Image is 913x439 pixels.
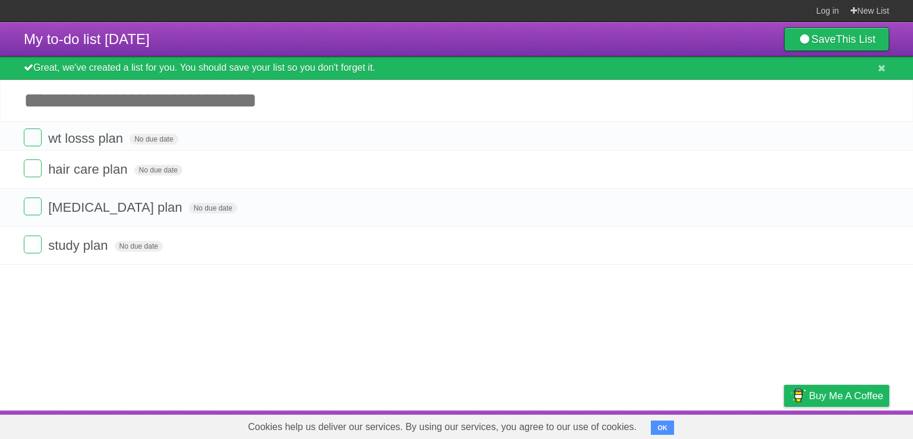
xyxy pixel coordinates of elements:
[626,413,651,436] a: About
[665,413,713,436] a: Developers
[728,413,754,436] a: Terms
[809,385,883,406] span: Buy me a coffee
[790,385,806,406] img: Buy me a coffee
[115,241,163,252] span: No due date
[651,421,674,435] button: OK
[24,31,150,47] span: My to-do list [DATE]
[48,162,130,177] span: hair care plan
[130,134,178,145] span: No due date
[48,238,111,253] span: study plan
[24,236,42,253] label: Done
[784,385,889,407] a: Buy me a coffee
[48,131,126,146] span: wt losss plan
[24,159,42,177] label: Done
[784,27,889,51] a: SaveThis List
[769,413,799,436] a: Privacy
[236,415,648,439] span: Cookies help us deliver our services. By using our services, you agree to our use of cookies.
[189,203,237,214] span: No due date
[24,128,42,146] label: Done
[48,200,185,215] span: [MEDICAL_DATA] plan
[24,197,42,215] label: Done
[836,33,876,45] b: This List
[814,413,889,436] a: Suggest a feature
[134,165,182,175] span: No due date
